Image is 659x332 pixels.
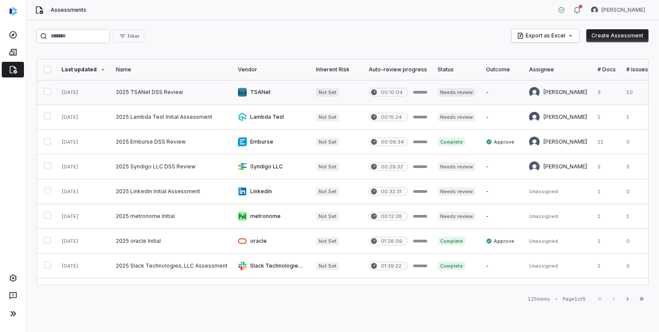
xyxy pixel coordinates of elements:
[586,29,649,42] button: Create Assessment
[529,87,540,97] img: Rachelle Guli avatar
[238,66,306,73] div: Vendor
[481,154,524,179] td: -
[481,278,524,303] td: -
[316,66,358,73] div: Inherent Risk
[529,161,540,172] img: Rachelle Guli avatar
[529,112,540,122] img: Garima Dhaundiyal avatar
[591,7,598,13] img: Rachelle Guli avatar
[528,296,550,302] div: 125 items
[481,105,524,130] td: -
[51,7,86,13] span: Assessments
[481,254,524,278] td: -
[438,66,476,73] div: Status
[61,66,105,73] div: Last updated
[481,204,524,229] td: -
[481,80,524,105] td: -
[481,179,524,204] td: -
[529,66,587,73] div: Assignee
[586,3,650,17] button: Rachelle Guli avatar[PERSON_NAME]
[369,66,427,73] div: Auto-review progress
[512,29,579,42] button: Export as Excel
[563,296,586,302] div: Page 1 of 5
[626,66,648,73] div: # Issues
[113,30,145,43] button: Filter
[598,66,616,73] div: # Docs
[486,66,519,73] div: Outcome
[10,7,17,16] img: svg%3e
[601,7,645,13] span: [PERSON_NAME]
[128,33,139,40] span: Filter
[529,137,540,147] img: Rachelle Guli avatar
[116,66,228,73] div: Name
[555,296,557,302] div: •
